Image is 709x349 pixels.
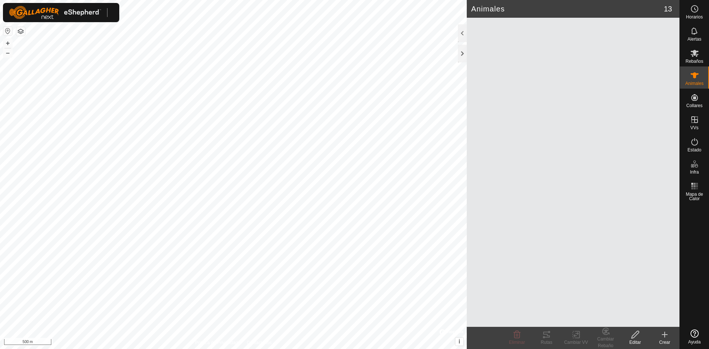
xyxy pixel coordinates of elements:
img: Logo Gallagher [9,6,101,19]
button: Restablecer Mapa [3,27,12,35]
span: Ayuda [688,340,701,344]
span: 13 [664,3,672,14]
span: Infra [690,170,699,174]
h2: Animales [471,4,664,13]
a: Contáctenos [247,339,271,346]
span: VVs [690,126,698,130]
button: + [3,39,12,48]
span: Estado [688,148,701,152]
span: i [459,338,460,345]
div: Crear [650,339,679,346]
span: Horarios [686,15,703,19]
button: – [3,48,12,57]
button: Capas del Mapa [16,27,25,36]
span: Rebaños [685,59,703,64]
span: Animales [685,81,703,86]
div: Editar [620,339,650,346]
a: Ayuda [680,326,709,347]
div: Cambiar Rebaño [591,336,620,349]
span: Collares [686,103,702,108]
div: Rutas [532,339,561,346]
span: Mapa de Calor [682,192,707,201]
span: Alertas [688,37,701,41]
button: i [455,338,463,346]
span: Eliminar [509,340,525,345]
div: Cambiar VV [561,339,591,346]
a: Política de Privacidad [195,339,238,346]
